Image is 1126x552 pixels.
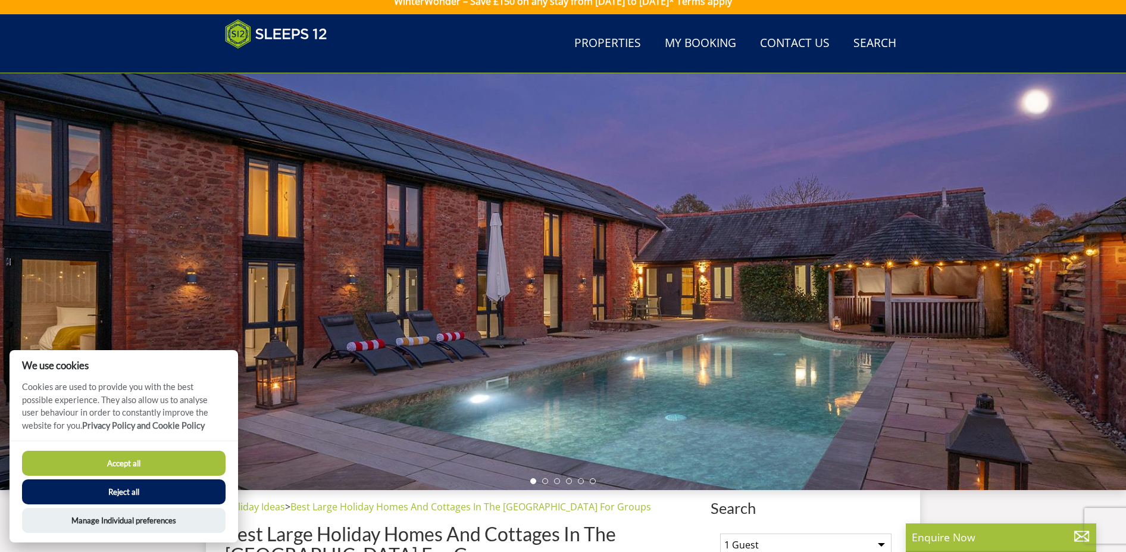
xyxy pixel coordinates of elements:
a: Properties [570,30,646,57]
button: Manage Individual preferences [22,508,226,533]
span: > [285,500,290,513]
p: Enquire Now [912,529,1090,545]
a: Contact Us [755,30,834,57]
button: Accept all [22,451,226,476]
button: Reject all [22,479,226,504]
a: Holiday Ideas [225,500,285,513]
h2: We use cookies [10,360,238,371]
a: My Booking [660,30,741,57]
iframe: Customer reviews powered by Trustpilot [219,56,344,66]
span: Search [711,500,901,516]
img: Sleeps 12 [225,19,327,49]
p: Cookies are used to provide you with the best possible experience. They also allow us to analyse ... [10,381,238,441]
a: Privacy Policy and Cookie Policy [82,420,205,431]
a: Search [849,30,901,57]
a: Best Large Holiday Homes And Cottages In The [GEOGRAPHIC_DATA] For Groups [290,500,651,513]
